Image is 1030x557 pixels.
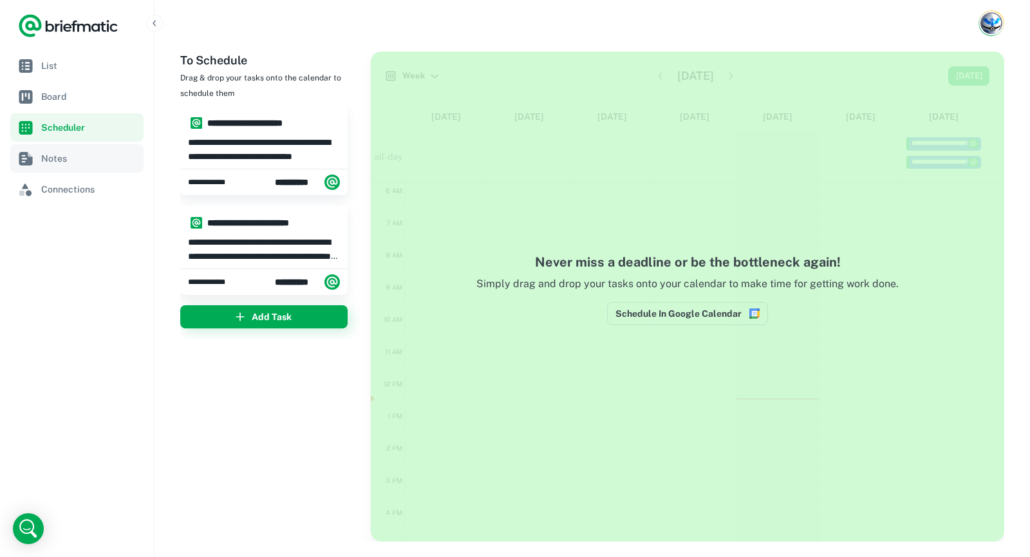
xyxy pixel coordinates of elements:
div: Briefmatic [275,269,340,295]
a: List [10,52,144,80]
a: Scheduler [10,113,144,142]
button: Add Task [180,305,348,328]
img: Sonam Gurung [980,12,1002,34]
span: Scheduler [41,120,138,135]
div: Open Intercom Messenger [13,513,44,544]
div: Briefmatic [275,169,340,195]
h6: To Schedule [180,52,360,70]
a: Logo [18,13,118,39]
p: Simply drag and drop your tasks onto your calendar to make time for getting work done. [397,276,979,302]
a: Board [10,82,144,111]
span: Saturday, 11 Oct [188,276,236,288]
span: List [41,59,138,73]
img: system.png [324,175,340,190]
h4: Never miss a deadline or be the bottleneck again! [397,252,979,272]
img: system.png [324,274,340,290]
button: Connect to Google Calendar to reserve time in your schedule to complete this work [607,302,768,325]
span: Connections [41,182,138,196]
img: system.png [191,217,202,229]
button: Account button [979,10,1004,36]
span: Notes [41,151,138,165]
span: Drag & drop your tasks onto the calendar to schedule them [180,73,341,98]
img: system.png [191,117,202,129]
a: Connections [10,175,144,203]
span: Board [41,90,138,104]
a: Notes [10,144,144,173]
span: Saturday, 11 Oct [188,176,236,188]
